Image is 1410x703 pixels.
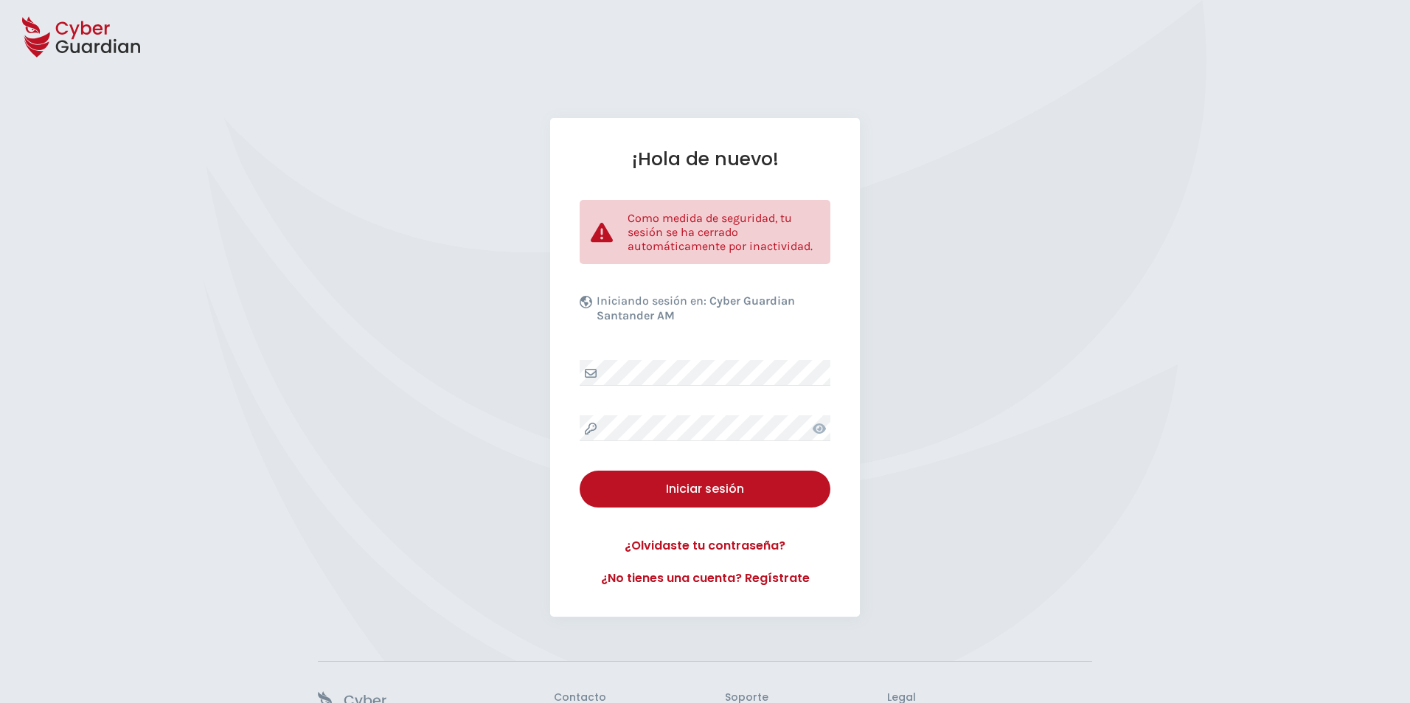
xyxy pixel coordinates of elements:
[580,148,830,170] h1: ¡Hola de nuevo!
[628,211,819,253] p: Como medida de seguridad, tu sesión se ha cerrado automáticamente por inactividad.
[591,480,819,498] div: Iniciar sesión
[580,537,830,555] a: ¿Olvidaste tu contraseña?
[597,294,795,322] b: Cyber Guardian Santander AM
[580,471,830,508] button: Iniciar sesión
[597,294,827,330] p: Iniciando sesión en:
[580,569,830,587] a: ¿No tienes una cuenta? Regístrate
